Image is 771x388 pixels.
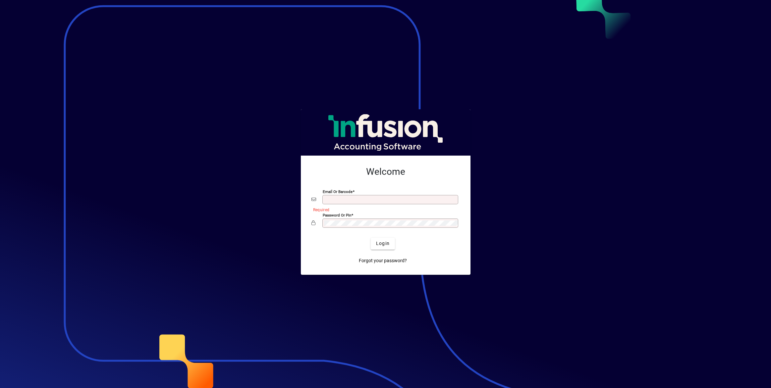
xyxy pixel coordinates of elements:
[311,166,460,177] h2: Welcome
[359,257,407,264] span: Forgot your password?
[356,255,410,267] a: Forgot your password?
[376,240,390,247] span: Login
[371,238,395,250] button: Login
[323,213,351,217] mat-label: Password or Pin
[313,206,455,213] mat-error: Required
[323,189,353,194] mat-label: Email or Barcode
